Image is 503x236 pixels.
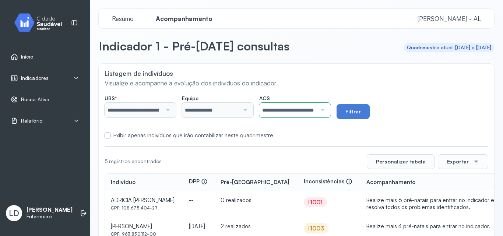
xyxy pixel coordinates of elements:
div: 2 realizados [221,223,292,230]
span: Resumo [108,15,138,22]
div: DPP [189,178,208,187]
p: Enfermeiro [27,214,73,220]
button: Exportar [438,154,488,169]
div: -- [189,197,209,204]
span: Indicadores [21,75,49,81]
a: Busca Ativa [11,96,79,103]
span: ACS [259,95,270,102]
a: Resumo [105,15,141,22]
p: Visualize e acompanhe a evolução dos indivíduos do indicador. [105,79,488,87]
div: [DATE] [189,223,209,230]
div: Indivíduo [111,179,136,186]
span: [PERSON_NAME] - AL [418,15,481,22]
button: Personalizar tabela [367,154,435,169]
div: CPF: 108.675.404-27 [111,205,177,211]
a: Acompanhamento [148,15,220,22]
label: Exibir apenas indivíduos que irão contabilizar neste quadrimestre [113,132,273,139]
span: Acompanhamento [151,15,217,22]
div: I1001 [308,198,323,206]
button: Filtrar [337,104,370,119]
div: Pré-[GEOGRAPHIC_DATA] [221,179,289,186]
p: Indicador 1 - Pré-[DATE] consultas [99,39,289,53]
span: UBS [105,95,117,102]
div: I1003 [308,225,324,232]
div: Quadrimestre atual: [DATE] a [DATE] [407,45,492,51]
span: Início [21,54,34,60]
img: monitor.svg [8,12,74,34]
div: 5 registros encontrados [105,158,162,165]
div: Inconsistências [304,178,352,187]
p: [PERSON_NAME] [27,207,73,214]
div: [PERSON_NAME] [111,223,177,230]
div: Acompanhamento [366,179,415,186]
span: Equipe [182,95,198,102]
a: Início [11,53,79,60]
span: Relatório [21,118,42,124]
div: 0 realizados [221,197,292,204]
p: Listagem de indivíduos [105,70,488,77]
span: Busca Ativa [21,96,49,103]
div: ADRICIA [PERSON_NAME] [111,197,177,204]
span: LD [9,208,19,218]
